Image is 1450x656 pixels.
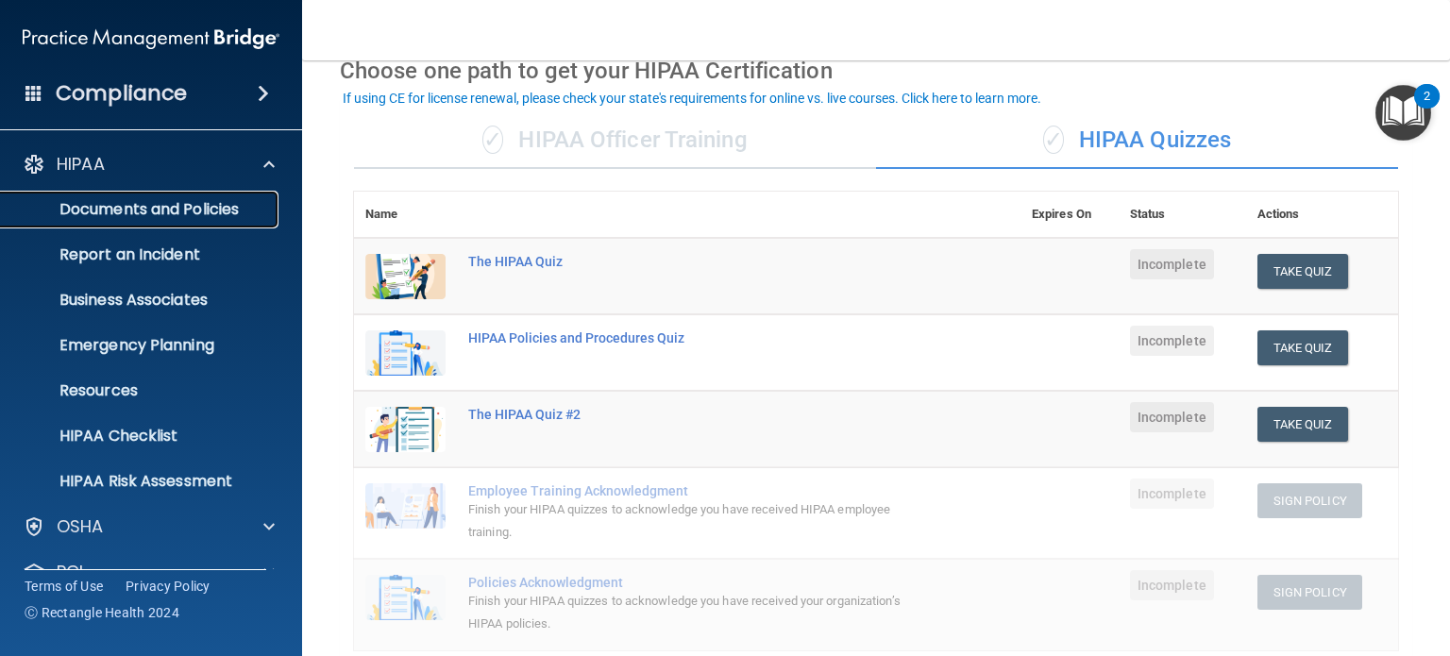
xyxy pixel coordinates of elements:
[23,561,275,583] a: PCI
[12,336,270,355] p: Emergency Planning
[1130,402,1214,432] span: Incomplete
[126,577,211,596] a: Privacy Policy
[1375,85,1431,141] button: Open Resource Center, 2 new notifications
[468,498,926,544] div: Finish your HIPAA quizzes to acknowledge you have received HIPAA employee training.
[482,126,503,154] span: ✓
[1020,192,1119,238] th: Expires On
[12,427,270,446] p: HIPAA Checklist
[1257,254,1348,289] button: Take Quiz
[340,43,1412,98] div: Choose one path to get your HIPAA Certification
[57,561,83,583] p: PCI
[1424,96,1430,121] div: 2
[23,515,275,538] a: OSHA
[468,483,926,498] div: Employee Training Acknowledgment
[468,590,926,635] div: Finish your HIPAA quizzes to acknowledge you have received your organization’s HIPAA policies.
[1043,126,1064,154] span: ✓
[1130,326,1214,356] span: Incomplete
[1119,192,1246,238] th: Status
[1257,483,1362,518] button: Sign Policy
[23,153,275,176] a: HIPAA
[23,20,279,58] img: PMB logo
[12,472,270,491] p: HIPAA Risk Assessment
[468,254,926,269] div: The HIPAA Quiz
[354,192,457,238] th: Name
[1257,575,1362,610] button: Sign Policy
[343,92,1041,105] div: If using CE for license renewal, please check your state's requirements for online vs. live cours...
[12,200,270,219] p: Documents and Policies
[57,153,105,176] p: HIPAA
[25,603,179,622] span: Ⓒ Rectangle Health 2024
[1130,249,1214,279] span: Incomplete
[12,245,270,264] p: Report an Incident
[1246,192,1398,238] th: Actions
[1130,479,1214,509] span: Incomplete
[468,330,926,345] div: HIPAA Policies and Procedures Quiz
[57,515,104,538] p: OSHA
[56,80,187,107] h4: Compliance
[354,112,876,169] div: HIPAA Officer Training
[468,575,926,590] div: Policies Acknowledgment
[1257,330,1348,365] button: Take Quiz
[12,381,270,400] p: Resources
[1130,570,1214,600] span: Incomplete
[340,89,1044,108] button: If using CE for license renewal, please check your state's requirements for online vs. live cours...
[468,407,926,422] div: The HIPAA Quiz #2
[876,112,1398,169] div: HIPAA Quizzes
[25,577,103,596] a: Terms of Use
[1257,407,1348,442] button: Take Quiz
[12,291,270,310] p: Business Associates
